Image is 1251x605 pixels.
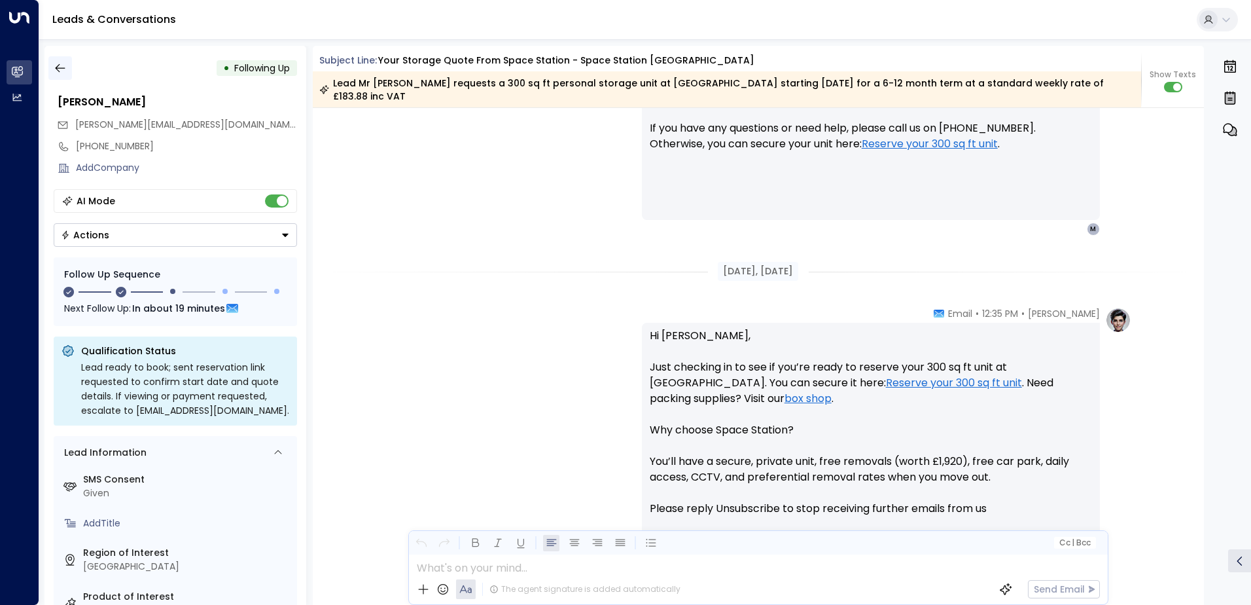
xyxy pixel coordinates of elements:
div: Lead Mr [PERSON_NAME] requests a 300 sq ft personal storage unit at [GEOGRAPHIC_DATA] starting [D... [319,77,1134,103]
div: Button group with a nested menu [54,223,297,247]
span: • [1021,307,1025,320]
a: Reserve your 300 sq ft unit [862,136,998,152]
span: matthew.ahblack@yahoo.co.uk [75,118,297,132]
span: Following Up [234,62,290,75]
div: Lead ready to book; sent reservation link requested to confirm start date and quote details. If v... [81,360,289,418]
div: Your storage quote from Space Station - Space Station [GEOGRAPHIC_DATA] [378,54,754,67]
p: Hi [PERSON_NAME], Just checking in to see if you’re ready to reserve your 300 sq ft unit at [GEOG... [650,328,1092,532]
button: Redo [436,535,452,551]
span: Show Texts [1150,69,1196,81]
span: Email [948,307,972,320]
span: | [1072,538,1074,547]
div: AI Mode [77,194,115,208]
div: Next Follow Up: [64,301,287,316]
span: 12:35 PM [982,307,1018,320]
div: [PHONE_NUMBER] [76,139,297,153]
div: AddTitle [83,517,292,530]
button: Actions [54,223,297,247]
div: [GEOGRAPHIC_DATA] [83,560,292,574]
button: Cc|Bcc [1053,537,1095,549]
div: • [223,56,230,80]
div: AddCompany [76,161,297,175]
div: The agent signature is added automatically [489,583,680,595]
button: Undo [413,535,429,551]
span: Cc Bcc [1059,538,1090,547]
img: profile-logo.png [1105,307,1131,333]
p: Qualification Status [81,344,289,357]
div: [DATE], [DATE] [718,262,798,281]
label: Product of Interest [83,590,292,604]
span: [PERSON_NAME] [1028,307,1100,320]
a: Leads & Conversations [52,12,176,27]
span: Subject Line: [319,54,377,67]
span: • [976,307,979,320]
div: M [1087,223,1100,236]
a: box shop [784,391,832,407]
div: Lead Information [60,446,147,460]
div: Actions [61,229,109,241]
span: In about 19 minutes [132,301,225,316]
label: SMS Consent [83,473,292,486]
span: [PERSON_NAME][EMAIL_ADDRESS][DOMAIN_NAME] [75,118,298,131]
div: Given [83,486,292,500]
div: [PERSON_NAME] [58,94,297,110]
a: Reserve your 300 sq ft unit [886,375,1022,391]
div: Follow Up Sequence [64,268,287,282]
label: Region of Interest [83,546,292,560]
